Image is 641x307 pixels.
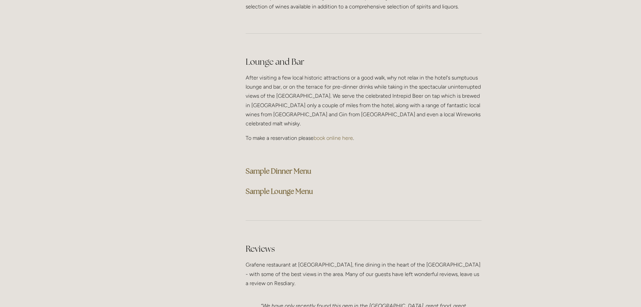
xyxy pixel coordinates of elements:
p: After visiting a few local historic attractions or a good walk, why not relax in the hotel's sump... [246,73,482,128]
h2: Lounge and Bar [246,56,482,68]
a: book online here [314,135,353,141]
a: Sample Dinner Menu [246,166,311,176]
p: To make a reservation please . [246,133,482,143]
p: Grafene restaurant at [GEOGRAPHIC_DATA], fine dining in the heart of the [GEOGRAPHIC_DATA] - with... [246,260,482,288]
a: Sample Lounge Menu [246,187,313,196]
h2: Reviews [246,243,482,255]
